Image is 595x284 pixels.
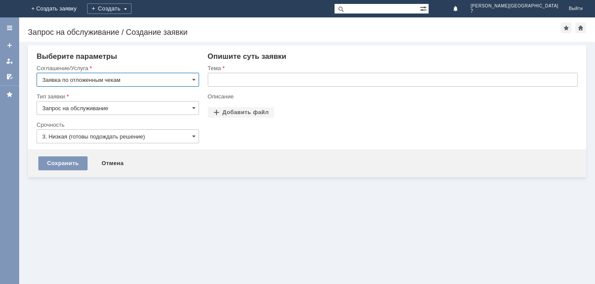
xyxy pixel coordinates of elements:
div: Запрос на обслуживание / Создание заявки [28,28,561,37]
div: Описание [208,94,576,99]
span: Выберите параметры [37,52,117,61]
div: Соглашение/Услуга [37,65,197,71]
span: Опишите суть заявки [208,52,287,61]
div: Тема [208,65,576,71]
span: 7 [471,9,558,14]
div: Добавить в избранное [561,23,571,33]
div: Срочность [37,122,197,128]
div: Создать [87,3,132,14]
div: Тип заявки [37,94,197,99]
a: Мои заявки [3,54,17,68]
span: [PERSON_NAME][GEOGRAPHIC_DATA] [471,3,558,9]
div: Сделать домашней страницей [575,23,586,33]
a: Мои согласования [3,70,17,84]
a: Создать заявку [3,38,17,52]
span: Расширенный поиск [420,4,429,12]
